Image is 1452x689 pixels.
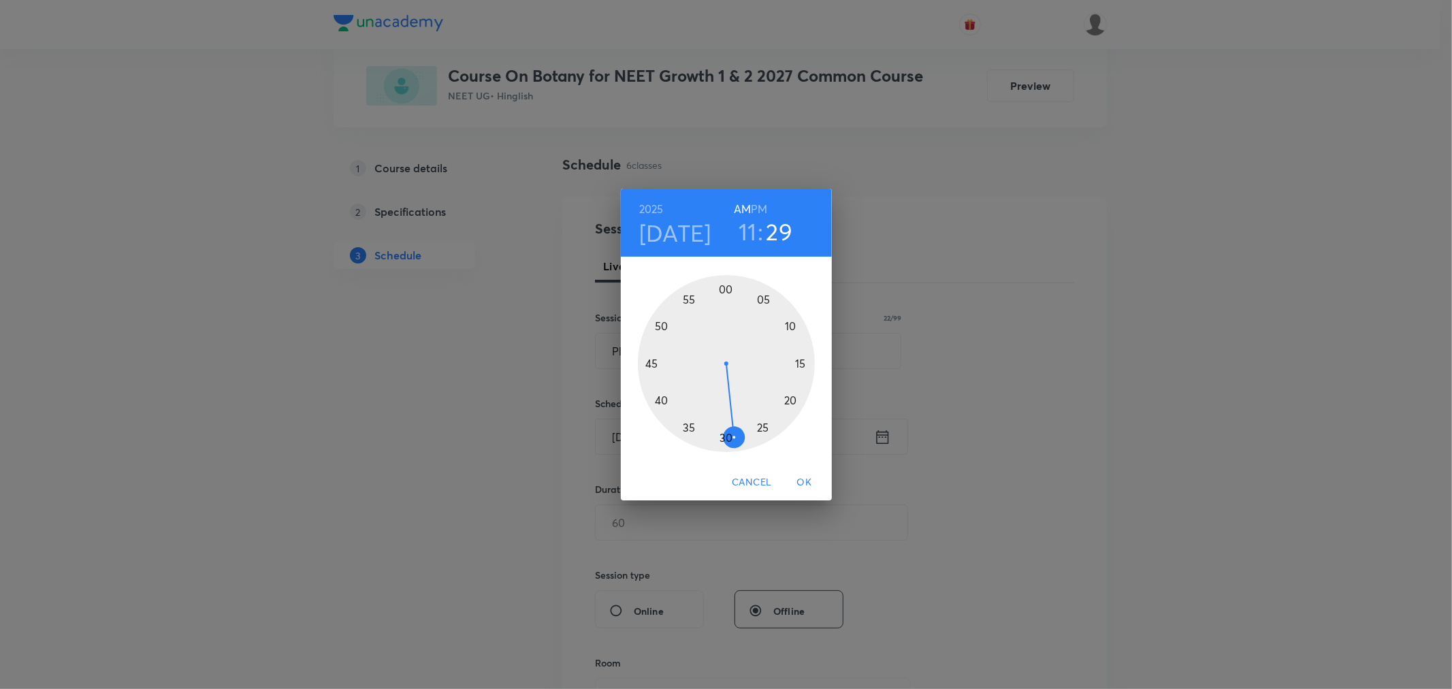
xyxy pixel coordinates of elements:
button: [DATE] [639,219,711,247]
button: 11 [739,217,757,246]
h3: : [758,217,763,246]
span: Cancel [732,474,771,491]
button: 29 [767,217,793,246]
button: 2025 [639,199,664,219]
button: OK [783,470,826,495]
button: AM [734,199,751,219]
button: PM [751,199,767,219]
span: OK [788,474,821,491]
button: Cancel [726,470,777,495]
